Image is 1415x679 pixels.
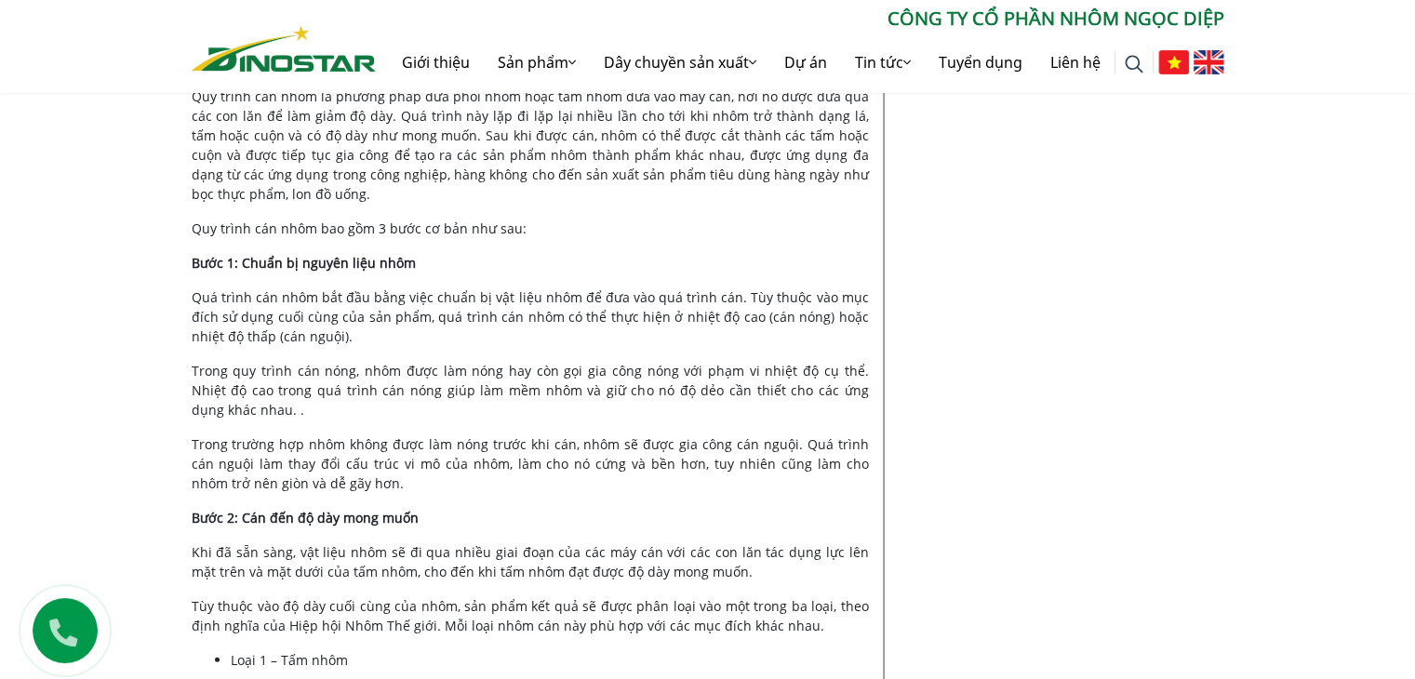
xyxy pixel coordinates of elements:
img: search [1125,55,1143,73]
a: Dự án [770,33,841,92]
img: Nhôm Dinostar [192,25,376,72]
span: Trong trường hợp nhôm không được làm nóng trước khi cán, nhôm sẽ được gia công cán nguội. Quá trì... [192,435,869,492]
a: Dây chuyền sản xuất [590,33,770,92]
img: English [1194,50,1224,74]
span: Khi đã sẵn sàng, vật liệu nhôm sẽ đi qua nhiều giai đoạn của các máy cán với các con lăn tác dụng... [192,543,869,580]
a: Liên hệ [1036,33,1115,92]
a: Sản phẩm [484,33,590,92]
a: Tin tức [841,33,925,92]
span: Loại 1 – Tấm nhôm [231,651,348,669]
p: CÔNG TY CỔ PHẦN NHÔM NGỌC DIỆP [376,5,1224,33]
span: Tùy thuộc vào độ dày cuối cùng của nhôm, sản phẩm kết quả sẽ được phân loại vào một trong ba loại... [192,597,869,634]
span: Quá trình cán nhôm bắt đầu bằng việc chuẩn bị vật liệu nhôm để đưa vào quá trình cán. Tùy thuộc v... [192,288,869,345]
a: Giới thiệu [388,33,484,92]
a: Tuyển dụng [925,33,1036,92]
img: Tiếng Việt [1158,50,1189,74]
span: Quy trình cán nhôm là phương pháp đưa phôi nhôm hoặc tấm nhôm đưa vào máy cán, nơi nó được đưa qu... [192,87,869,203]
span: Quy trình cán nhôm bao gồm 3 bước cơ bản như sau: [192,220,527,237]
b: Bước 2: Cán đến độ dày mong muốn [192,509,419,526]
b: Bước 1: Chuẩn bị nguyên liệu nhôm [192,254,416,272]
span: Trong quy trình cán nóng, nhôm được làm nóng hay còn gọi gia công nóng với phạm vi nhiệt độ cụ th... [192,362,869,419]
